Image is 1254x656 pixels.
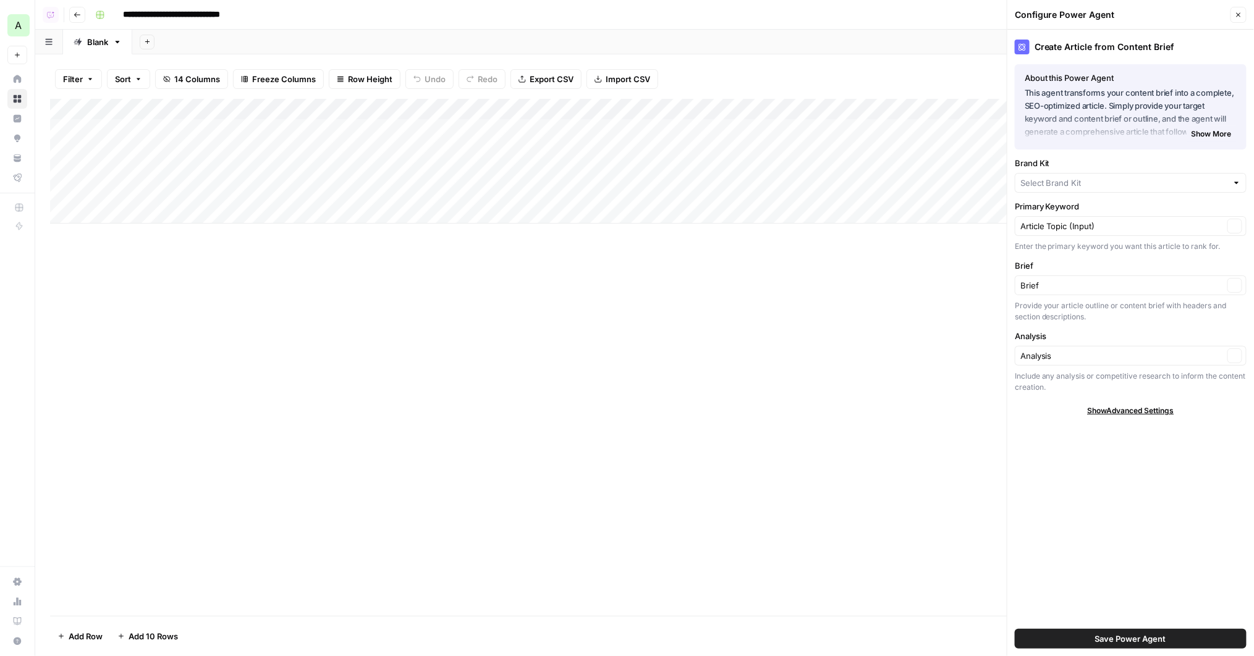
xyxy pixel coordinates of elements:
a: Flightpath [7,168,27,188]
a: Settings [7,572,27,592]
button: Add Row [50,626,110,646]
span: Freeze Columns [252,73,316,85]
div: Provide your article outline or content brief with headers and section descriptions. [1015,300,1247,322]
span: Show More [1192,128,1232,140]
button: Help + Support [7,631,27,651]
span: Add 10 Rows [129,630,178,642]
span: Filter [63,73,83,85]
button: Redo [459,69,506,89]
div: Include any analysis or competitive research to inform the content creation. [1015,371,1247,393]
span: Row Height [348,73,392,85]
label: Brief [1015,259,1247,272]
a: Learning Hub [7,612,27,631]
span: Sort [115,73,131,85]
button: Import CSV [587,69,658,89]
input: Select Brand Kit [1020,177,1227,189]
span: Undo [425,73,446,85]
input: Analysis [1020,350,1224,362]
a: Your Data [7,148,27,168]
button: Add 10 Rows [110,626,185,646]
label: Brand Kit [1015,157,1247,169]
a: Insights [7,109,27,128]
label: Analysis [1015,330,1247,342]
input: Article Topic (Input) [1020,220,1224,232]
span: Import CSV [606,73,650,85]
button: Row Height [329,69,400,89]
span: Export CSV [530,73,574,85]
div: Create Article from Content Brief [1015,40,1247,54]
button: Show More [1187,126,1237,142]
span: 14 Columns [174,73,220,85]
button: Freeze Columns [233,69,324,89]
a: Opportunities [7,128,27,148]
a: Blank [63,30,132,54]
a: Browse [7,89,27,109]
span: Show Advanced Settings [1088,405,1174,416]
button: Save Power Agent [1015,629,1247,649]
div: Enter the primary keyword you want this article to rank for. [1015,241,1247,252]
a: Usage [7,592,27,612]
button: Export CSV [510,69,582,89]
button: 14 Columns [155,69,228,89]
span: Add Row [69,630,103,642]
input: Brief [1020,279,1224,292]
span: Save Power Agent [1095,633,1166,645]
button: Sort [107,69,150,89]
label: Primary Keyword [1015,200,1247,212]
button: Filter [55,69,102,89]
p: This agent transforms your content brief into a complete, SEO-optimized article. Simply provide y... [1025,86,1237,139]
button: Undo [405,69,454,89]
span: Redo [478,73,498,85]
div: Blank [87,36,108,48]
span: A [15,18,22,33]
div: About this Power Agent [1025,72,1237,84]
a: Home [7,69,27,89]
button: Workspace: AirOps GTM [7,10,27,41]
